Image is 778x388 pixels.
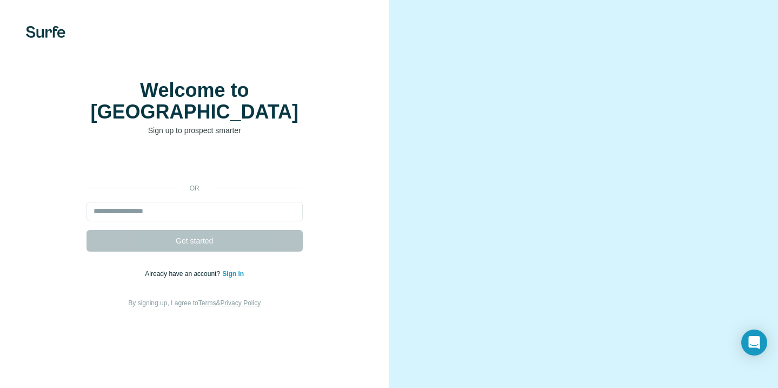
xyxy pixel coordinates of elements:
a: Privacy Policy [220,299,261,307]
h1: Welcome to [GEOGRAPHIC_DATA] [87,80,303,123]
span: By signing up, I agree to & [128,299,261,307]
img: Surfe's logo [26,26,65,38]
div: Open Intercom Messenger [741,330,767,356]
p: Sign up to prospect smarter [87,125,303,136]
a: Terms [198,299,216,307]
a: Sign in [222,270,244,278]
p: or [177,183,212,193]
iframe: Bouton "Se connecter avec Google" [81,152,308,176]
span: Already have an account? [145,270,222,278]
